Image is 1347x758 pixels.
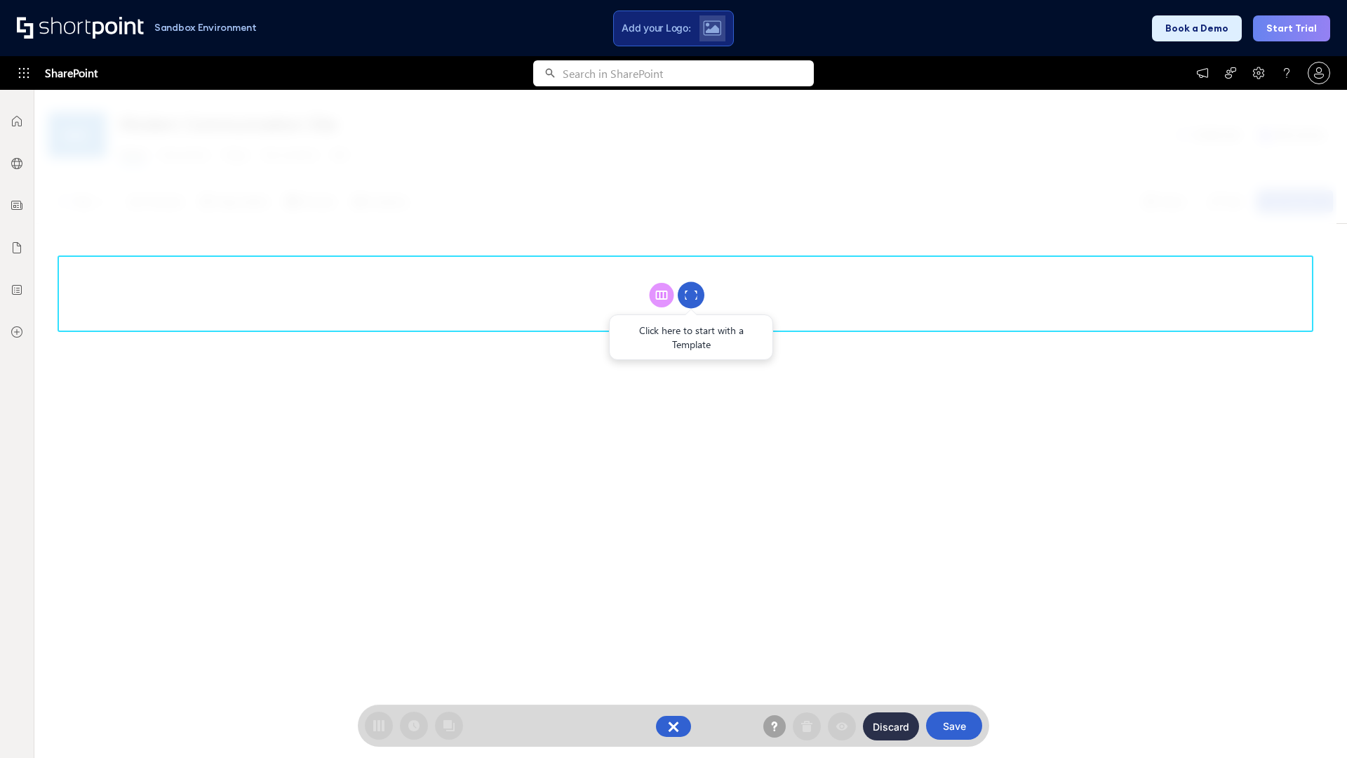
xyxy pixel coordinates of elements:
[1253,15,1330,41] button: Start Trial
[45,56,98,90] span: SharePoint
[863,712,919,740] button: Discard
[622,22,690,34] span: Add your Logo:
[1152,15,1242,41] button: Book a Demo
[703,20,721,36] img: Upload logo
[1277,691,1347,758] iframe: Chat Widget
[154,24,257,32] h1: Sandbox Environment
[926,712,982,740] button: Save
[563,60,814,86] input: Search in SharePoint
